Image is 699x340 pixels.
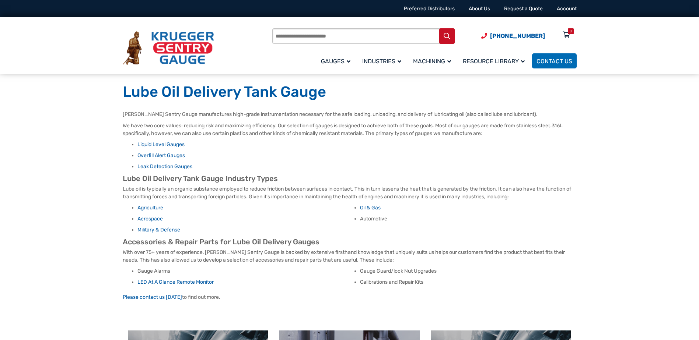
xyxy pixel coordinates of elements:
[409,52,458,70] a: Machining
[123,31,214,65] img: Krueger Sentry Gauge
[532,53,577,68] a: Contact Us
[360,279,577,286] li: Calibrations and Repair Kits
[360,215,577,223] li: Automotive
[490,32,545,39] span: [PHONE_NUMBER]
[321,58,350,65] span: Gauges
[137,268,354,275] li: Gauge Alarms
[469,6,490,12] a: About Us
[137,205,163,211] a: Agriculture
[458,52,532,70] a: Resource Library
[123,110,577,118] p: [PERSON_NAME] Sentry Gauge manufactures high-grade instrumentation necessary for the safe loading...
[123,294,182,300] a: Please contact us [DATE]
[137,141,185,148] a: Liquid Level Gauges
[137,216,163,222] a: Aerospace
[123,248,577,264] p: With over 75+ years of experience, [PERSON_NAME] Sentry Gauge is backed by extensive firsthand kn...
[358,52,409,70] a: Industries
[137,163,192,170] a: Leak Detection Gauges
[362,58,401,65] span: Industries
[504,6,543,12] a: Request a Quote
[317,52,358,70] a: Gauges
[137,279,214,285] a: LED At A Glance Remote Monitor
[123,237,577,247] h2: Accessories & Repair Parts for Lube Oil Delivery Gauges
[123,122,577,137] p: We have two core values: reducing risk and maximizing efficiency. Our selection of gauges is desi...
[123,83,577,101] h1: Lube Oil Delivery Tank Gauge
[404,6,455,12] a: Preferred Distributors
[360,205,381,211] a: Oil & Gas
[123,185,577,201] p: Lube oil is typically an organic substance employed to reduce friction between surfaces in contac...
[570,28,572,34] div: 0
[537,58,572,65] span: Contact Us
[481,31,545,40] a: Phone Number (920) 434-8860
[413,58,451,65] span: Machining
[123,174,577,183] h2: Lube Oil Delivery Tank Gauge Industry Types
[137,152,185,159] a: Overfill Alert Gauges
[557,6,577,12] a: Account
[137,227,180,233] a: Military & Defense
[463,58,525,65] span: Resource Library
[123,293,577,301] p: to find out more.
[360,268,577,275] li: Gauge Guard/lock Nut Upgrades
